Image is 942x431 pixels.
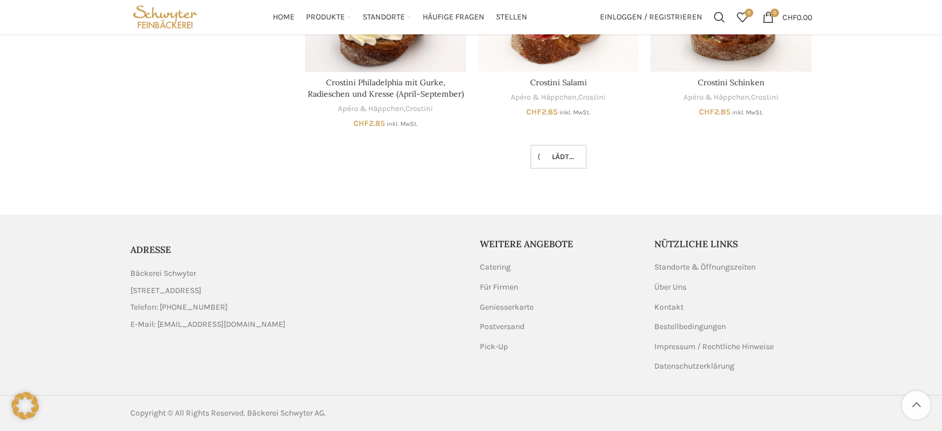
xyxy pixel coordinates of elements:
a: 0 CHF0.00 [757,6,818,29]
div: Copyright © All Rights Reserved. Bäckerei Schwyter AG. [130,407,466,420]
a: Apéro & Häppchen [683,92,749,103]
a: Standorte & Öffnungszeiten [654,262,757,273]
a: Crostini Philadelphia mit Gurke, Radieschen und Kresse (April-September) [308,77,464,99]
span: ADRESSE [130,244,171,255]
span: Bäckerei Schwyter [130,267,196,280]
a: Crostini [578,92,606,103]
a: Catering [480,262,512,273]
a: Datenschutzerklärung [654,361,736,372]
a: Crostini Salami [530,77,587,88]
div: Main navigation [206,6,594,29]
a: Scroll to top button [902,391,931,420]
span: CHF [353,118,369,128]
a: List item link [130,318,463,331]
h5: Nützliche Links [654,238,812,250]
span: Stellen [496,12,527,23]
bdi: 2.85 [353,118,385,128]
a: Stellen [496,6,527,29]
div: , [305,104,466,114]
a: Crostini [406,104,433,114]
a: List item link [130,301,463,314]
span: [STREET_ADDRESS] [130,284,201,297]
a: Einloggen / Registrieren [594,6,708,29]
a: Über Uns [654,282,687,293]
span: Lädt... [543,152,574,161]
a: Kontakt [654,302,685,313]
small: inkl. MwSt. [387,120,418,128]
span: 0 [770,9,779,17]
bdi: 2.85 [526,107,558,117]
bdi: 0.00 [782,12,812,22]
span: Standorte [363,12,405,23]
a: Impressum / Rechtliche Hinweise [654,341,775,353]
bdi: 2.85 [699,107,730,117]
a: Bestellbedingungen [654,321,727,333]
a: Apéro & Häppchen [511,92,577,103]
small: inkl. MwSt. [732,109,763,116]
div: Meine Wunschliste [731,6,754,29]
span: Einloggen / Registrieren [600,13,702,21]
a: Site logo [130,11,201,21]
a: Postversand [480,321,526,333]
div: , [650,92,812,103]
a: Crostini [751,92,778,103]
span: Produkte [306,12,345,23]
a: Home [273,6,295,29]
h5: Weitere Angebote [480,238,638,250]
small: inkl. MwSt. [559,109,590,116]
a: Geniesserkarte [480,302,535,313]
a: Pick-Up [480,341,509,353]
span: CHF [526,107,542,117]
a: Apéro & Häppchen [338,104,404,114]
a: Suchen [708,6,731,29]
a: Häufige Fragen [423,6,484,29]
a: 0 [731,6,754,29]
span: Home [273,12,295,23]
span: CHF [699,107,714,117]
span: Häufige Fragen [423,12,484,23]
a: Produkte [306,6,351,29]
span: CHF [782,12,797,22]
div: , [478,92,639,103]
a: Für Firmen [480,282,519,293]
span: 0 [745,9,753,17]
a: Crostini Schinken [698,77,765,88]
a: Standorte [363,6,411,29]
